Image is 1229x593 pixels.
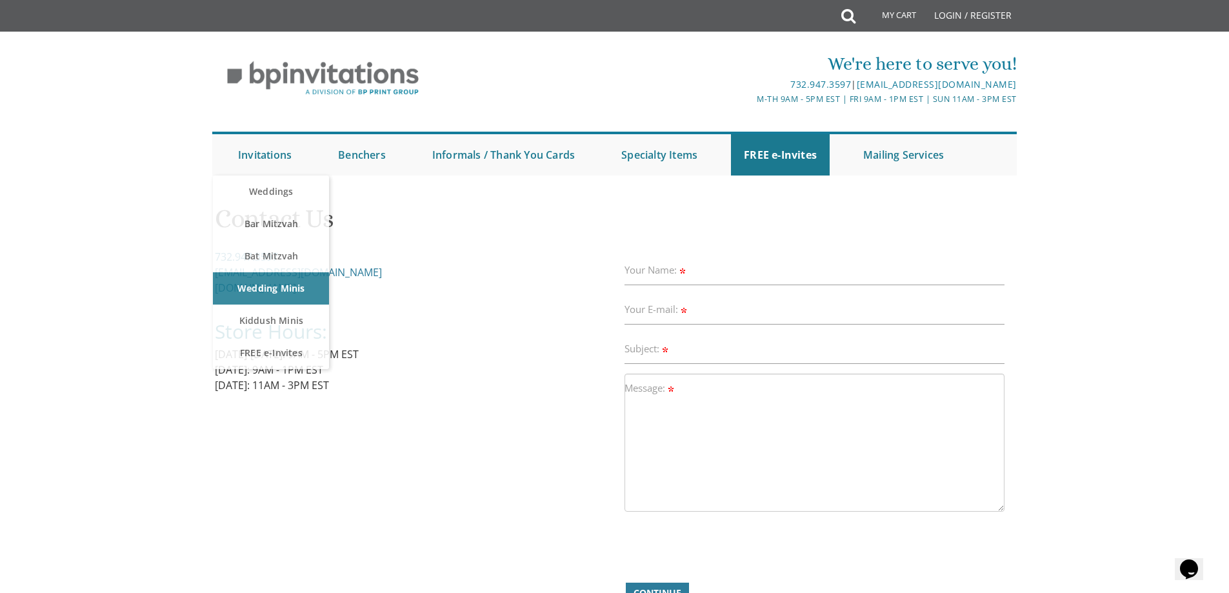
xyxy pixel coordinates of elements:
[419,134,588,176] a: Informals / Thank You Cards
[854,1,925,34] a: My Cart
[1175,541,1216,580] iframe: chat widget
[608,134,710,176] a: Specialty Items
[213,305,329,337] a: Kiddush Minis
[668,387,674,392] img: Required
[212,52,434,105] img: BP Invitation Loft
[790,78,851,90] a: 732.947.3597
[481,77,1017,92] div: |
[213,208,329,240] a: Bar Mitzvah
[850,134,957,176] a: Mailing Services
[679,268,685,274] img: Required
[681,308,686,314] img: Required
[215,205,1015,243] h1: Contact Us
[215,321,615,343] h2: Store Hours:
[624,521,821,572] iframe: reCAPTCHA
[731,134,830,176] a: FREE e-Invites
[213,240,329,272] a: Bat Mitzvah
[213,272,329,305] a: Wedding Minis
[325,134,399,176] a: Benchers
[857,78,1017,90] a: [EMAIL_ADDRESS][DOMAIN_NAME]
[481,51,1017,77] div: We're here to serve you!
[624,263,688,277] label: Your Name:
[624,342,670,356] label: Subject:
[213,176,329,208] a: Weddings
[624,381,676,395] label: Message:
[215,249,615,408] div: [DATE]-[DATE]: 9AM - 5PM EST [DATE]: 9AM - 1PM EST [DATE]: 11AM - 3PM EST
[225,134,305,176] a: Invitations
[481,92,1017,106] div: M-Th 9am - 5pm EST | Fri 9am - 1pm EST | Sun 11am - 3pm EST
[213,337,329,369] a: FREE e-Invites
[624,303,689,316] label: Your E-mail:
[662,347,668,353] img: Required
